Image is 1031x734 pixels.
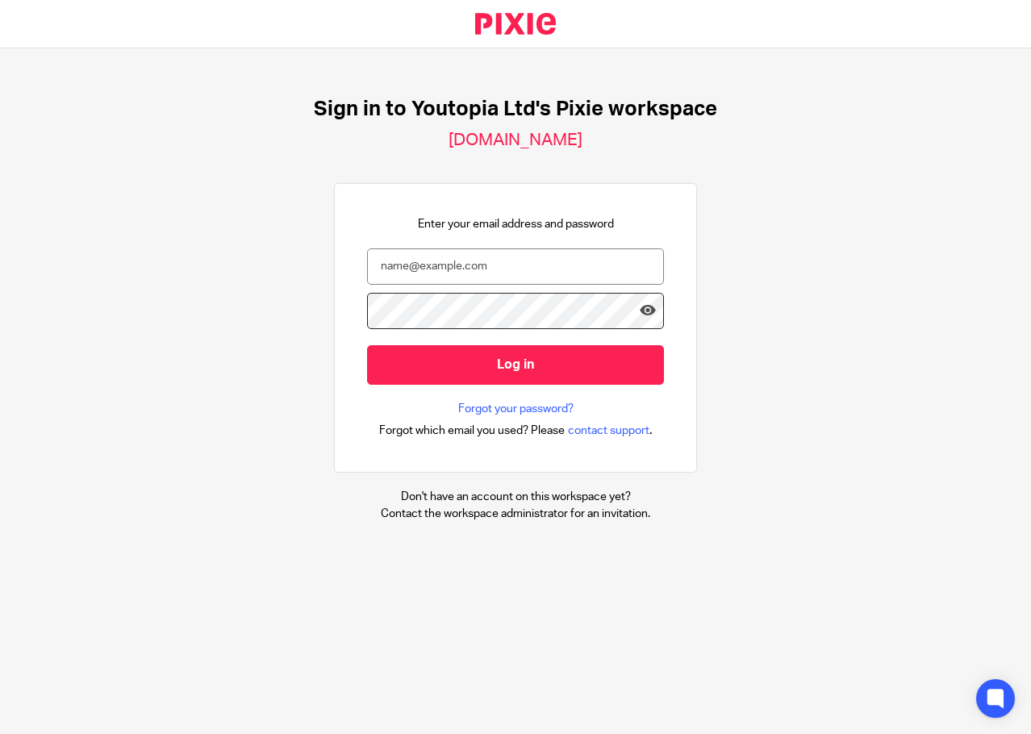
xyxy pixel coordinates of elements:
[381,506,650,522] p: Contact the workspace administrator for an invitation.
[418,216,614,232] p: Enter your email address and password
[568,423,649,439] span: contact support
[381,489,650,505] p: Don't have an account on this workspace yet?
[458,401,574,417] a: Forgot your password?
[367,345,664,385] input: Log in
[449,130,582,151] h2: [DOMAIN_NAME]
[379,423,565,439] span: Forgot which email you used? Please
[314,97,717,122] h1: Sign in to Youtopia Ltd's Pixie workspace
[379,421,653,440] div: .
[367,248,664,285] input: name@example.com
